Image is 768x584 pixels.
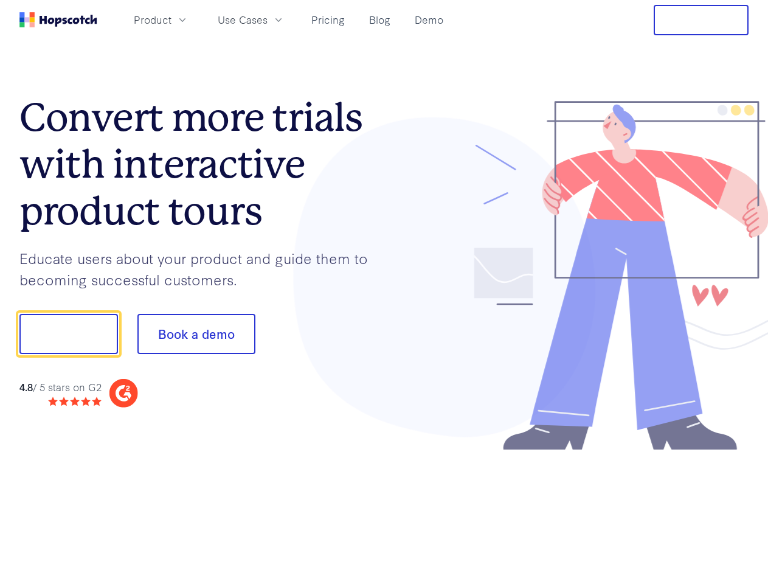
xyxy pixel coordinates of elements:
[19,380,102,395] div: / 5 stars on G2
[19,314,118,354] button: Show me!
[19,248,384,290] p: Educate users about your product and guide them to becoming successful customers.
[364,10,395,30] a: Blog
[306,10,350,30] a: Pricing
[210,10,292,30] button: Use Cases
[134,12,171,27] span: Product
[19,380,33,394] strong: 4.8
[126,10,196,30] button: Product
[654,5,749,35] button: Free Trial
[218,12,268,27] span: Use Cases
[19,94,384,234] h1: Convert more trials with interactive product tours
[137,314,255,354] button: Book a demo
[19,12,97,27] a: Home
[410,10,448,30] a: Demo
